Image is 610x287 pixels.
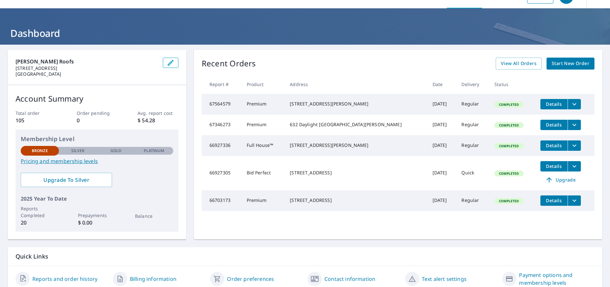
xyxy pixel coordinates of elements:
[544,176,577,184] span: Upgrade
[78,212,116,219] p: Prepayments
[495,102,523,107] span: Completed
[540,99,568,109] button: detailsBtn-67564579
[16,116,56,124] p: 105
[78,219,116,226] p: $ 0.00
[495,199,523,203] span: Completed
[495,123,523,127] span: Completed
[540,120,568,130] button: detailsBtn-67346273
[544,163,564,169] span: Details
[544,122,564,128] span: Details
[77,116,118,124] p: 0
[519,271,594,287] a: Payment options and membership levels
[540,161,568,171] button: detailsBtn-66927305
[202,58,256,70] p: Recent Orders
[242,156,285,190] td: Bid Perfect
[242,115,285,135] td: Premium
[427,135,457,156] td: [DATE]
[202,190,242,211] td: 66703173
[540,195,568,206] button: detailsBtn-66703173
[242,190,285,211] td: Premium
[21,173,112,187] a: Upgrade To Silver
[456,156,489,190] td: Quick
[547,58,594,70] a: Start New Order
[456,135,489,156] td: Regular
[21,205,59,219] p: Reports Completed
[495,144,523,148] span: Completed
[8,27,602,40] h1: Dashboard
[21,219,59,226] p: 20
[16,65,158,71] p: [STREET_ADDRESS]
[495,171,523,176] span: Completed
[21,135,173,143] p: Membership Level
[242,94,285,115] td: Premium
[26,176,107,183] span: Upgrade To Silver
[290,197,422,204] div: [STREET_ADDRESS]
[422,275,467,283] a: Text alert settings
[130,275,176,283] a: Billing information
[324,275,375,283] a: Contact information
[568,140,581,151] button: filesDropdownBtn-66927336
[456,115,489,135] td: Regular
[568,195,581,206] button: filesDropdownBtn-66703173
[32,148,48,154] p: Bronze
[16,71,158,77] p: [GEOGRAPHIC_DATA]
[138,116,178,124] p: $ 54.28
[227,275,274,283] a: Order preferences
[544,101,564,107] span: Details
[32,275,97,283] a: Reports and order history
[427,190,457,211] td: [DATE]
[135,213,173,219] p: Balance
[456,75,489,94] th: Delivery
[290,170,422,176] div: [STREET_ADDRESS]
[202,115,242,135] td: 67346273
[427,94,457,115] td: [DATE]
[552,60,589,68] span: Start New Order
[290,121,422,128] div: 632 Daylight [GEOGRAPHIC_DATA][PERSON_NAME]
[202,135,242,156] td: 66927336
[290,101,422,107] div: [STREET_ADDRESS][PERSON_NAME]
[16,93,178,105] p: Account Summary
[16,58,158,65] p: [PERSON_NAME] Roofs
[501,60,537,68] span: View All Orders
[496,58,542,70] a: View All Orders
[544,142,564,149] span: Details
[568,99,581,109] button: filesDropdownBtn-67564579
[21,157,173,165] a: Pricing and membership levels
[242,75,285,94] th: Product
[202,156,242,190] td: 66927305
[77,110,118,116] p: Order pending
[285,75,427,94] th: Address
[110,148,121,154] p: Gold
[456,190,489,211] td: Regular
[456,94,489,115] td: Regular
[242,135,285,156] td: Full House™
[16,252,594,260] p: Quick Links
[427,156,457,190] td: [DATE]
[540,175,581,185] a: Upgrade
[290,142,422,149] div: [STREET_ADDRESS][PERSON_NAME]
[71,148,85,154] p: Silver
[202,75,242,94] th: Report #
[568,161,581,171] button: filesDropdownBtn-66927305
[540,140,568,151] button: detailsBtn-66927336
[138,110,178,116] p: Avg. report cost
[21,195,173,203] p: 2025 Year To Date
[427,75,457,94] th: Date
[489,75,535,94] th: Status
[202,94,242,115] td: 67564579
[544,197,564,204] span: Details
[16,110,56,116] p: Total order
[568,120,581,130] button: filesDropdownBtn-67346273
[144,148,164,154] p: Platinum
[427,115,457,135] td: [DATE]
